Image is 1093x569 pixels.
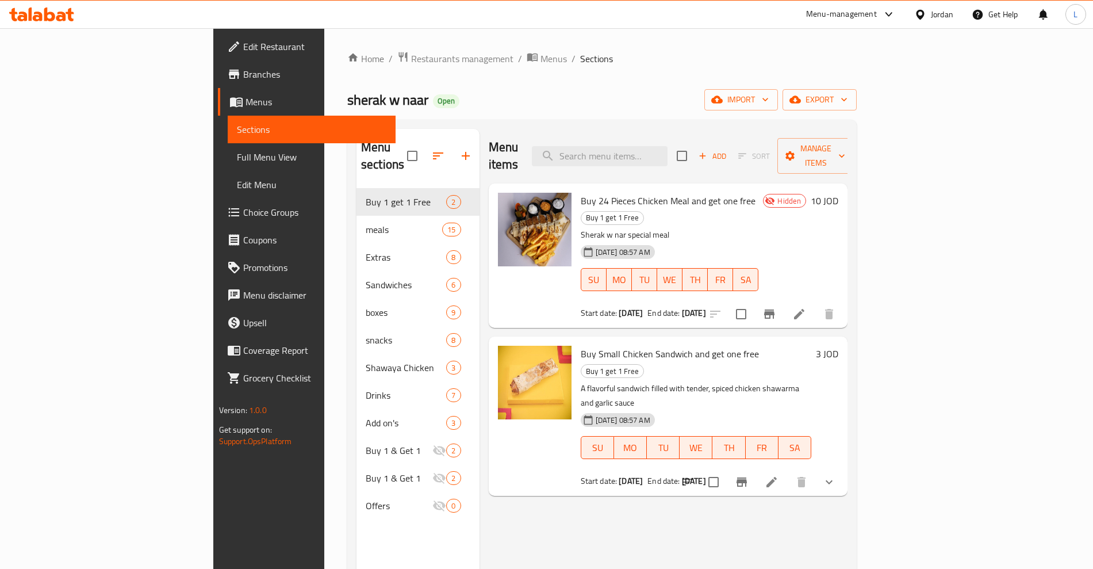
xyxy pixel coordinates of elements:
[591,247,655,258] span: [DATE] 08:57 AM
[237,150,386,164] span: Full Menu View
[218,33,396,60] a: Edit Restaurant
[432,499,446,513] svg: Inactive section
[581,192,755,209] span: Buy 24 Pieces Chicken Meal and get one free
[446,250,461,264] div: items
[447,252,460,263] span: 8
[366,195,446,209] span: Buy 1 get 1 Free
[432,471,446,485] svg: Inactive section
[366,223,442,236] div: meals
[442,223,461,236] div: items
[708,268,733,291] button: FR
[632,268,657,291] button: TU
[717,440,741,456] span: TH
[447,473,460,484] span: 2
[366,388,446,402] span: Drinks
[447,280,460,291] span: 6
[356,354,480,381] div: Shawaya Chicken3
[787,142,845,170] span: Manage items
[397,51,513,66] a: Restaurants management
[694,147,731,165] button: Add
[614,436,647,459] button: MO
[219,403,247,418] span: Version:
[792,307,806,321] a: Edit menu item
[446,333,461,347] div: items
[728,468,755,496] button: Branch-specific-item
[931,8,953,21] div: Jordan
[731,147,777,165] span: Select section first
[218,254,396,281] a: Promotions
[366,278,446,292] span: Sandwiches
[498,346,572,419] img: Buy Small Chicken Sandwich and get one free
[218,226,396,254] a: Coupons
[356,216,480,243] div: meals15
[356,188,480,216] div: Buy 1 get 1 Free2
[657,268,682,291] button: WE
[356,437,480,464] div: Buy 1 & Get 12
[806,7,877,21] div: Menu-management
[243,67,386,81] span: Branches
[619,305,643,320] b: [DATE]
[446,416,461,430] div: items
[647,305,680,320] span: End date:
[619,473,643,488] b: [DATE]
[792,93,847,107] span: export
[411,52,513,66] span: Restaurants management
[694,147,731,165] span: Add item
[581,364,644,378] div: Buy 1 get 1 Free
[400,144,424,168] span: Select all sections
[446,388,461,402] div: items
[682,268,708,291] button: TH
[443,224,460,235] span: 15
[581,228,759,242] p: Sherak w nar special meal
[498,193,572,266] img: Buy 24 Pieces Chicken Meal and get one free
[366,499,432,513] span: Offers
[243,371,386,385] span: Grocery Checklist
[778,436,811,459] button: SA
[647,436,680,459] button: TU
[356,299,480,326] div: boxes9
[356,409,480,437] div: Add on's3
[697,150,728,163] span: Add
[581,211,643,224] span: Buy 1 get 1 Free
[243,343,386,357] span: Coverage Report
[755,300,783,328] button: Branch-specific-item
[356,492,480,520] div: Offers0
[366,361,446,375] div: Shawaya Chicken
[246,95,386,109] span: Menus
[773,196,806,207] span: Hidden
[447,307,460,318] span: 9
[219,422,272,437] span: Get support on:
[447,445,460,456] span: 2
[714,93,769,107] span: import
[788,468,815,496] button: delete
[581,268,607,291] button: SU
[243,233,386,247] span: Coupons
[581,211,644,225] div: Buy 1 get 1 Free
[366,416,446,430] div: Add on's
[446,195,461,209] div: items
[366,333,446,347] span: snacks
[619,440,642,456] span: MO
[356,184,480,524] nav: Menu sections
[746,436,778,459] button: FR
[243,316,386,330] span: Upsell
[366,250,446,264] span: Extras
[712,272,728,288] span: FR
[218,281,396,309] a: Menu disclaimer
[432,444,446,457] svg: Inactive section
[424,142,452,170] span: Sort sections
[356,243,480,271] div: Extras8
[611,272,627,288] span: MO
[243,261,386,274] span: Promotions
[228,143,396,171] a: Full Menu View
[586,272,602,288] span: SU
[815,300,843,328] button: delete
[243,205,386,219] span: Choice Groups
[687,272,703,288] span: TH
[581,381,812,410] p: A flavorful sandwich filled with tender, spiced chicken shawarma and garlic sauce
[218,309,396,337] a: Upsell
[651,440,675,456] span: TU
